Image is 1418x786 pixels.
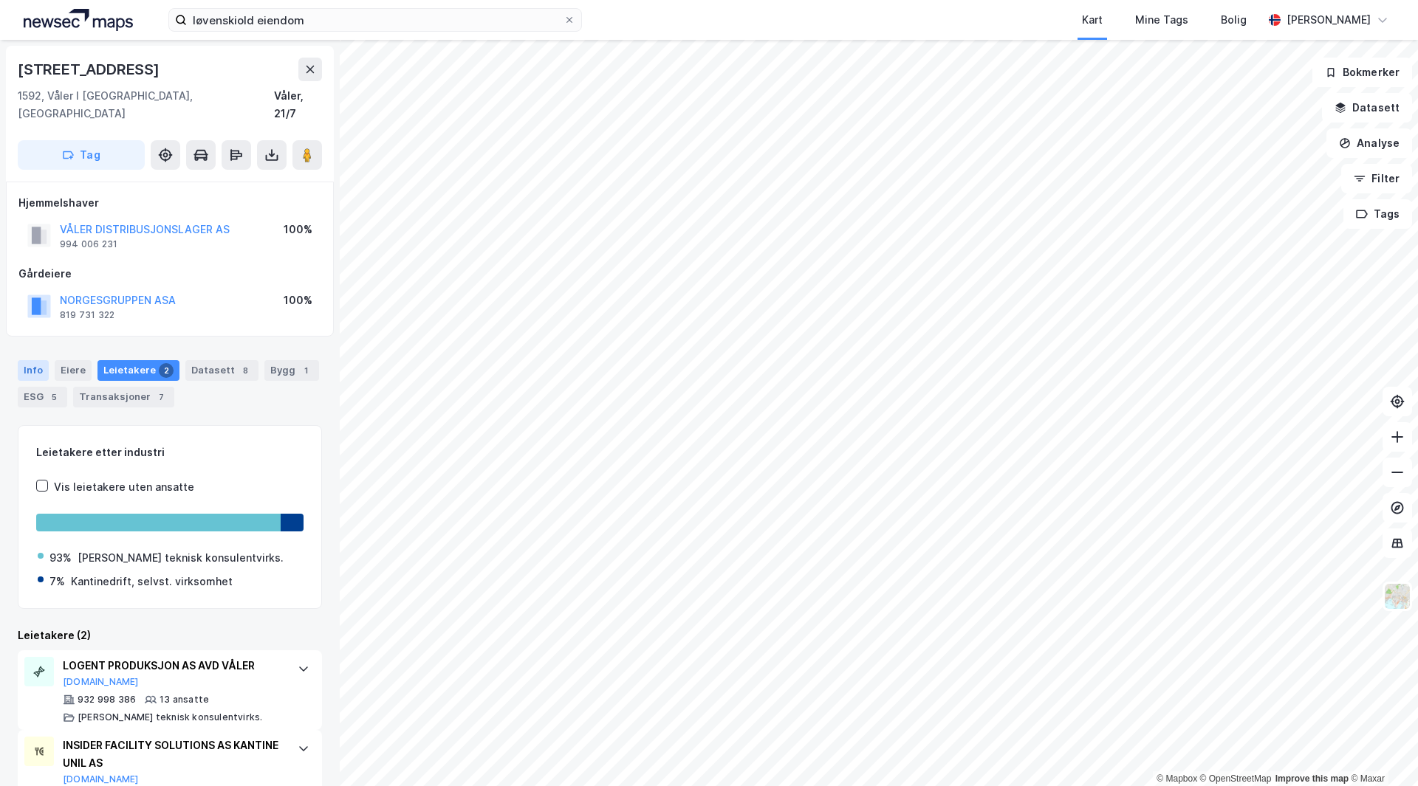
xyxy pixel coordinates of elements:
[1322,93,1412,123] button: Datasett
[63,657,283,675] div: LOGENT PRODUKSJON AS AVD VÅLER
[63,676,139,688] button: [DOMAIN_NAME]
[1287,11,1371,29] div: [PERSON_NAME]
[1341,164,1412,193] button: Filter
[1200,773,1272,784] a: OpenStreetMap
[49,573,65,590] div: 7%
[78,549,284,567] div: [PERSON_NAME] teknisk konsulentvirks.
[18,87,274,123] div: 1592, Våler I [GEOGRAPHIC_DATA], [GEOGRAPHIC_DATA]
[1275,773,1349,784] a: Improve this map
[18,58,162,81] div: [STREET_ADDRESS]
[1343,199,1412,229] button: Tags
[274,87,322,123] div: Våler, 21/7
[54,478,194,496] div: Vis leietakere uten ansatte
[60,238,117,250] div: 994 006 231
[238,363,253,378] div: 8
[264,360,319,381] div: Bygg
[49,549,72,567] div: 93%
[160,694,209,706] div: 13 ansatte
[24,9,133,31] img: logo.a4113a55bc3d86da70a041830d287a7e.svg
[284,221,312,238] div: 100%
[18,360,49,381] div: Info
[1157,773,1197,784] a: Mapbox
[36,444,304,461] div: Leietakere etter industri
[154,390,168,404] div: 7
[97,360,179,381] div: Leietakere
[284,292,312,309] div: 100%
[63,773,139,785] button: [DOMAIN_NAME]
[1344,715,1418,786] iframe: Chat Widget
[1344,715,1418,786] div: Kontrollprogram for chat
[185,360,258,381] div: Datasett
[18,265,321,283] div: Gårdeiere
[159,363,174,378] div: 2
[1312,58,1412,87] button: Bokmerker
[298,363,313,378] div: 1
[18,194,321,212] div: Hjemmelshaver
[1221,11,1247,29] div: Bolig
[47,390,61,404] div: 5
[1326,128,1412,158] button: Analyse
[18,387,67,407] div: ESG
[78,711,262,723] div: [PERSON_NAME] teknisk konsulentvirks.
[1135,11,1188,29] div: Mine Tags
[1383,582,1411,610] img: Z
[71,573,233,590] div: Kantinedrift, selvst. virksomhet
[18,627,322,644] div: Leietakere (2)
[63,737,283,772] div: INSIDER FACILITY SOLUTIONS AS KANTINE UNIL AS
[187,9,564,31] input: Søk på adresse, matrikkel, gårdeiere, leietakere eller personer
[78,694,136,706] div: 932 998 386
[1082,11,1103,29] div: Kart
[55,360,92,381] div: Eiere
[60,309,114,321] div: 819 731 322
[18,140,145,170] button: Tag
[73,387,174,407] div: Transaksjoner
